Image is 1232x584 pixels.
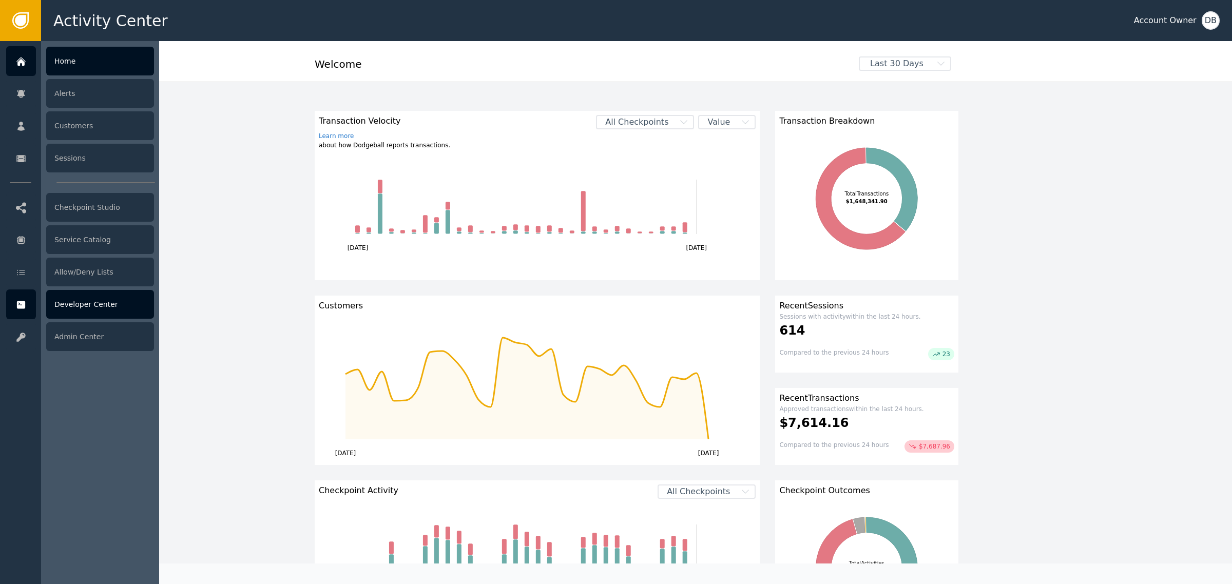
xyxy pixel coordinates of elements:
[686,244,707,251] text: [DATE]
[6,289,154,319] a: Developer Center
[53,9,168,32] span: Activity Center
[367,227,371,232] rect: Transaction2025-09-10
[46,225,154,254] div: Service Catalog
[660,226,665,230] rect: Transaction2025-10-06
[457,531,461,543] rect: Checkpoint2025-09-18
[547,542,552,556] rect: Checkpoint2025-09-26
[513,224,518,230] rect: Transaction2025-09-23
[615,226,620,231] rect: Transaction2025-10-02
[46,322,154,351] div: Admin Center
[849,560,884,566] tspan: Total Activities
[683,232,687,233] rect: Transaction2025-10-08
[596,115,694,129] button: All Checkpoints
[491,231,495,233] rect: Transaction2025-09-21
[852,56,958,71] button: Last 30 Days
[434,223,439,233] rect: Transaction2025-09-16
[604,233,608,233] rect: Transaction2025-10-01
[468,543,473,555] rect: Checkpoint2025-09-19
[479,233,484,233] rect: Transaction2025-09-20
[592,231,597,233] rect: Transaction2025-09-30
[46,193,154,222] div: Checkpoint Studio
[46,47,154,75] div: Home
[46,144,154,172] div: Sessions
[319,131,450,150] div: about how Dodgeball reports transactions.
[6,192,154,222] a: Checkpoint Studio
[502,231,507,233] rect: Transaction2025-09-22
[355,225,360,232] rect: Transaction2025-09-09
[698,450,719,457] text: [DATE]
[319,131,450,141] a: Learn more
[1202,11,1220,30] button: DB
[536,233,541,233] rect: Transaction2025-09-25
[779,348,889,360] div: Compared to the previous 24 hours
[626,228,631,233] rect: Transaction2025-10-03
[348,244,369,251] text: [DATE]
[942,349,950,359] span: 23
[525,532,529,546] rect: Checkpoint2025-09-24
[423,535,428,546] rect: Checkpoint2025-09-15
[6,46,154,76] a: Home
[658,484,756,499] button: All Checkpoints
[671,536,676,546] rect: Checkpoint2025-10-07
[6,257,154,287] a: Allow/Deny Lists
[423,215,428,232] rect: Transaction2025-09-15
[592,226,597,231] rect: Transaction2025-09-30
[6,79,154,108] a: Alerts
[513,524,518,539] rect: Checkpoint2025-09-23
[434,525,439,537] rect: Checkpoint2025-09-16
[525,225,529,231] rect: Transaction2025-09-24
[412,232,416,233] rect: Transaction2025-09-14
[6,225,154,255] a: Service Catalog
[683,539,687,551] rect: Checkpoint2025-10-08
[502,226,507,230] rect: Transaction2025-09-22
[846,199,888,204] tspan: $1,648,341.90
[536,536,541,549] rect: Checkpoint2025-09-25
[671,231,676,233] rect: Transaction2025-10-07
[779,321,954,340] div: 614
[457,227,461,231] rect: Transaction2025-09-18
[423,233,428,233] rect: Transaction2025-09-15
[412,229,416,232] rect: Transaction2025-09-14
[319,484,398,497] span: Checkpoint Activity
[389,228,394,231] rect: Transaction2025-09-12
[660,539,665,548] rect: Checkpoint2025-10-06
[46,111,154,140] div: Customers
[446,210,450,233] rect: Transaction2025-09-17
[6,143,154,173] a: Sessions
[844,191,889,197] tspan: Total Transactions
[1134,14,1197,27] div: Account Owner
[604,535,608,547] rect: Checkpoint2025-10-01
[6,111,154,141] a: Customers
[389,232,394,233] rect: Transaction2025-09-12
[367,232,371,233] rect: Transaction2025-09-10
[779,312,954,321] div: Sessions with activity within the last 24 hours.
[615,231,620,233] rect: Transaction2025-10-02
[46,258,154,286] div: Allow/Deny Lists
[779,300,954,312] div: Recent Sessions
[581,537,586,548] rect: Checkpoint2025-09-29
[335,450,356,457] text: [DATE]
[536,226,541,232] rect: Transaction2025-09-25
[559,228,563,232] rect: Transaction2025-09-27
[46,79,154,108] div: Alerts
[592,533,597,544] rect: Checkpoint2025-09-30
[378,193,382,233] rect: Transaction2025-09-11
[581,231,586,233] rect: Transaction2025-09-29
[779,392,954,404] div: Recent Transactions
[468,225,473,232] rect: Transaction2025-09-19
[699,116,738,128] span: Value
[400,230,405,233] rect: Transaction2025-09-13
[860,57,934,70] span: Last 30 Days
[378,180,382,193] rect: Transaction2025-09-11
[779,440,889,453] div: Compared to the previous 24 hours
[446,527,450,539] rect: Checkpoint2025-09-17
[559,233,563,233] rect: Transaction2025-09-27
[457,231,461,233] rect: Transaction2025-09-18
[547,225,552,231] rect: Transaction2025-09-26
[683,222,687,232] rect: Transaction2025-10-08
[434,217,439,222] rect: Transaction2025-09-16
[479,230,484,232] rect: Transaction2025-09-20
[547,232,552,233] rect: Transaction2025-09-26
